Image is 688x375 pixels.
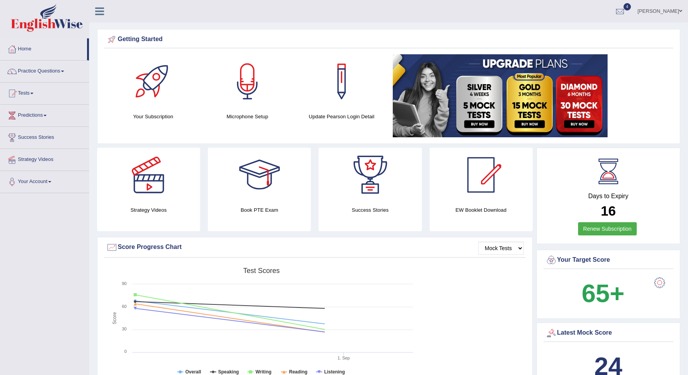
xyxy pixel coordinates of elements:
[601,203,616,218] b: 16
[208,206,311,214] h4: Book PTE Exam
[97,206,200,214] h4: Strategy Videos
[0,171,89,190] a: Your Account
[0,127,89,146] a: Success Stories
[0,83,89,102] a: Tests
[204,112,291,121] h4: Microphone Setup
[122,304,127,309] text: 60
[0,60,89,80] a: Practice Questions
[0,38,87,58] a: Home
[256,369,272,375] tspan: Writing
[430,206,533,214] h4: EW Booklet Download
[112,312,117,325] tspan: Score
[545,254,671,266] div: Your Target Score
[106,242,524,253] div: Score Progress Chart
[582,279,624,308] b: 65+
[106,34,671,45] div: Getting Started
[122,281,127,286] text: 90
[545,193,671,200] h4: Days to Expiry
[545,327,671,339] div: Latest Mock Score
[338,356,350,360] tspan: 1. Sep
[624,3,631,10] span: 4
[110,112,197,121] h4: Your Subscription
[578,222,637,235] a: Renew Subscription
[289,369,307,375] tspan: Reading
[122,327,127,331] text: 30
[124,349,127,354] text: 0
[298,112,385,121] h4: Update Pearson Login Detail
[0,149,89,168] a: Strategy Videos
[0,105,89,124] a: Predictions
[393,54,608,137] img: small5.jpg
[324,369,345,375] tspan: Listening
[218,369,239,375] tspan: Speaking
[243,267,280,275] tspan: Test scores
[185,369,201,375] tspan: Overall
[319,206,422,214] h4: Success Stories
